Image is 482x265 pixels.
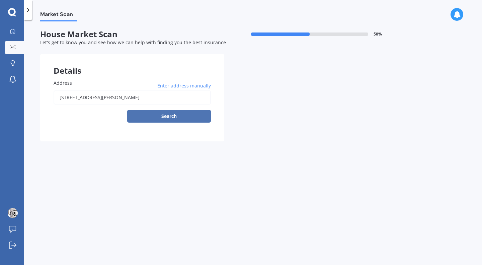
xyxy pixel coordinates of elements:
[54,80,72,86] span: Address
[40,11,77,20] span: Market Scan
[157,82,211,89] span: Enter address manually
[40,54,224,74] div: Details
[40,39,226,46] span: Let's get to know you and see how we can help with finding you the best insurance
[127,110,211,123] button: Search
[54,90,211,105] input: Enter address
[8,208,18,218] img: ACg8ocJYAFT7xreNfIts_kbLP2zzLwJasTM_9aZvlk5LNU7rX2HscnM=s96-c
[40,29,224,39] span: House Market Scan
[374,32,382,37] span: 50 %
